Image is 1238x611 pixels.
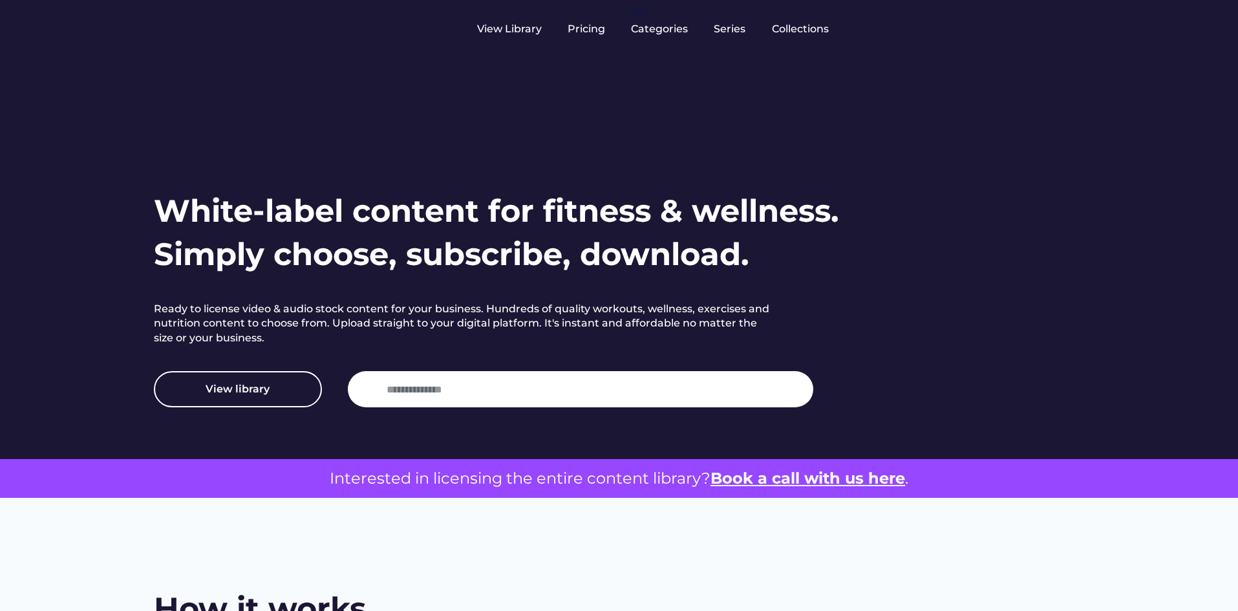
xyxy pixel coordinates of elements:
[477,22,542,36] div: View Library
[154,371,322,407] button: View library
[1133,21,1149,37] img: yH5BAEAAAAALAAAAAABAAEAAAIBRAA7
[631,6,648,19] div: fvck
[1190,21,1206,37] img: yH5BAEAAAAALAAAAAABAAEAAAIBRAA7
[361,381,376,397] img: yH5BAEAAAAALAAAAAABAAEAAAIBRAA7
[714,22,746,36] div: Series
[26,14,128,41] img: yH5BAEAAAAALAAAAAABAAEAAAIBRAA7
[710,469,905,488] a: Book a call with us here
[772,22,829,36] div: Collections
[568,22,605,36] div: Pricing
[1155,21,1171,37] img: yH5BAEAAAAALAAAAAABAAEAAAIBRAA7
[154,302,774,345] h2: Ready to license video & audio stock content for your business. Hundreds of quality workouts, wel...
[149,21,164,37] img: yH5BAEAAAAALAAAAAABAAEAAAIBRAA7
[154,189,839,276] h1: White-label content for fitness & wellness. Simply choose, subscribe, download.
[631,22,688,36] div: Categories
